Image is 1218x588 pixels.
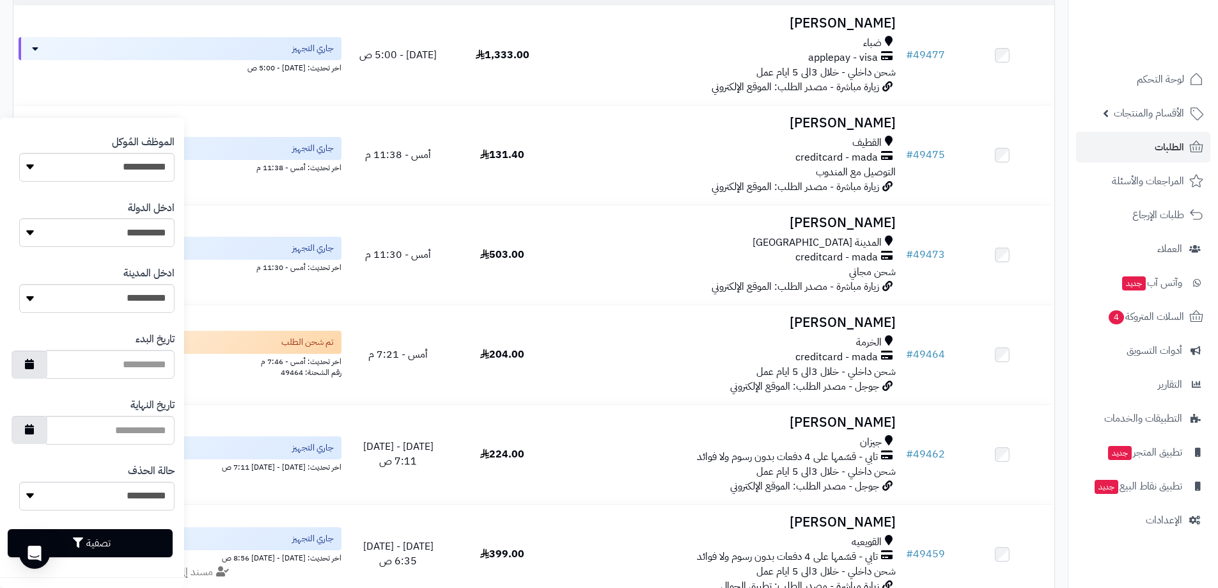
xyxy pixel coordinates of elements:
[363,539,433,569] span: [DATE] - [DATE] 6:35 ص
[130,398,175,413] label: تاريخ النهاية
[1076,335,1210,366] a: أدوات التسويق
[856,335,882,350] span: الخرمة
[906,347,913,362] span: #
[363,439,433,469] span: [DATE] - [DATE] 7:11 ص
[123,266,175,281] label: ادخل المدينة
[1109,310,1124,324] span: 4
[1121,274,1182,292] span: وآتس آب
[1076,505,1210,536] a: الإعدادات
[1076,166,1210,196] a: المراجعات والأسئلة
[128,464,175,479] label: حالة الحذف
[1107,308,1184,326] span: السلات المتروكة
[559,515,896,530] h3: [PERSON_NAME]
[480,147,524,163] span: 131.40
[359,47,437,63] span: [DATE] - 5:00 ص
[559,415,896,430] h3: [PERSON_NAME]
[1122,276,1146,290] span: جديد
[292,441,334,454] span: جاري التجهيز
[292,142,334,155] span: جاري التجهيز
[808,51,878,65] span: applepay - visa
[128,201,175,216] label: ادخل الدولة
[906,247,945,262] a: #49473
[1095,480,1118,494] span: جديد
[559,216,896,230] h3: [PERSON_NAME]
[795,250,878,265] span: creditcard - mada
[852,136,882,150] span: القطيف
[365,247,431,262] span: أمس - 11:30 م
[1104,409,1182,427] span: التطبيقات والخدمات
[906,147,945,163] a: #49475
[906,247,913,262] span: #
[712,179,879,195] span: زيارة مباشرة - مصدر الطلب: الموقع الإلكتروني
[480,447,524,462] span: 224.00
[1076,200,1210,230] a: طلبات الإرجاع
[712,279,879,294] span: زيارة مباشرة - مصدر الطلب: الموقع الإلكتروني
[292,242,334,255] span: جاري التجهيز
[730,479,879,494] span: جوجل - مصدر الطلب: الموقع الإلكتروني
[795,150,878,165] span: creditcard - mada
[906,546,945,562] a: #49459
[1127,342,1182,360] span: أدوات التسويق
[476,47,529,63] span: 1,333.00
[559,116,896,131] h3: [PERSON_NAME]
[1076,301,1210,332] a: السلات المتروكة4
[1158,376,1182,393] span: التقارير
[480,347,524,362] span: 204.00
[860,435,882,450] span: جيزان
[19,538,50,569] div: Open Intercom Messenger
[730,379,879,394] span: جوجل - مصدر الطلب: الموقع الإلكتروني
[1107,443,1182,461] span: تطبيق المتجر
[906,447,913,462] span: #
[368,347,428,362] span: أمس - 7:21 م
[480,546,524,562] span: 399.00
[136,332,175,347] label: تاريخ البدء
[906,447,945,462] a: #49462
[1157,240,1182,258] span: العملاء
[906,147,913,163] span: #
[19,60,341,74] div: اخر تحديث: [DATE] - 5:00 ص
[1076,403,1210,434] a: التطبيقات والخدمات
[756,564,896,579] span: شحن داخلي - خلال 3الى 5 ايام عمل
[906,47,913,63] span: #
[559,315,896,330] h3: [PERSON_NAME]
[1076,64,1210,95] a: لوحة التحكم
[816,164,896,180] span: التوصيل مع المندوب
[753,235,882,250] span: المدينة [GEOGRAPHIC_DATA]
[756,65,896,80] span: شحن داخلي - خلال 3الى 5 ايام عمل
[281,336,334,349] span: تم شحن الطلب
[1076,437,1210,468] a: تطبيق المتجرجديد
[1076,369,1210,400] a: التقارير
[112,135,175,150] label: الموظف المُوكل
[292,42,334,55] span: جاري التجهيز
[756,364,896,379] span: شحن داخلي - خلال 3الى 5 ايام عمل
[795,350,878,365] span: creditcard - mada
[292,532,334,545] span: جاري التجهيز
[756,464,896,479] span: شحن داخلي - خلال 3الى 5 ايام عمل
[852,535,882,550] span: القويعيه
[1093,477,1182,495] span: تطبيق نقاط البيع
[365,147,431,163] span: أمس - 11:38 م
[1108,446,1132,460] span: جديد
[1076,132,1210,163] a: الطلبات
[863,36,882,51] span: ضباء
[906,47,945,63] a: #49477
[1137,70,1184,88] span: لوحة التحكم
[1076,267,1210,298] a: وآتس آبجديد
[849,264,896,280] span: شحن مجاني
[1112,172,1184,190] span: المراجعات والأسئلة
[697,450,878,465] span: تابي - قسّمها على 4 دفعات بدون رسوم ولا فوائد
[1114,104,1184,122] span: الأقسام والمنتجات
[697,550,878,564] span: تابي - قسّمها على 4 دفعات بدون رسوم ولا فوائد
[480,247,524,262] span: 503.00
[1132,206,1184,224] span: طلبات الإرجاع
[712,79,879,95] span: زيارة مباشرة - مصدر الطلب: الموقع الإلكتروني
[1155,138,1184,156] span: الطلبات
[281,367,341,378] span: رقم الشحنة: 49464
[1146,511,1182,529] span: الإعدادات
[1076,471,1210,502] a: تطبيق نقاط البيعجديد
[906,546,913,562] span: #
[8,529,173,557] button: تصفية
[1131,32,1206,59] img: logo-2.png
[906,347,945,362] a: #49464
[559,16,896,31] h3: [PERSON_NAME]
